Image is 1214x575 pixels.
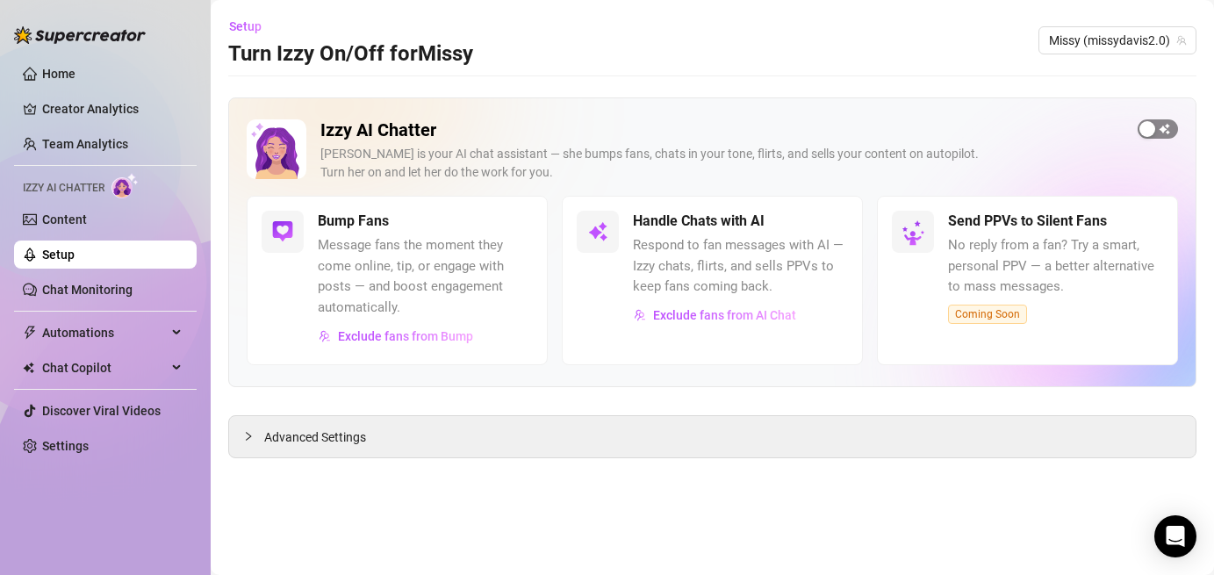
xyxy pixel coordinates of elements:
[948,305,1027,324] span: Coming Soon
[42,439,89,453] a: Settings
[42,248,75,262] a: Setup
[42,95,183,123] a: Creator Analytics
[318,235,533,318] span: Message fans the moment they come online, tip, or engage with posts — and boost engagement automa...
[247,119,306,179] img: Izzy AI Chatter
[228,40,473,68] h3: Turn Izzy On/Off for Missy
[264,428,366,447] span: Advanced Settings
[1049,27,1186,54] span: Missy (missydavis2.0)
[42,354,167,382] span: Chat Copilot
[338,329,473,343] span: Exclude fans from Bump
[42,212,87,226] a: Content
[42,137,128,151] a: Team Analytics
[23,362,34,374] img: Chat Copilot
[23,180,104,197] span: Izzy AI Chatter
[14,26,146,44] img: logo-BBDzfeDw.svg
[633,301,797,329] button: Exclude fans from AI Chat
[633,235,848,298] span: Respond to fan messages with AI — Izzy chats, flirts, and sells PPVs to keep fans coming back.
[1176,35,1187,46] span: team
[1154,515,1196,557] div: Open Intercom Messenger
[948,211,1107,232] h5: Send PPVs to Silent Fans
[587,221,608,242] img: svg%3e
[229,19,262,33] span: Setup
[633,211,765,232] h5: Handle Chats with AI
[902,220,930,248] img: silent-fans-ppv-o-N6Mmdf.svg
[318,322,474,350] button: Exclude fans from Bump
[228,12,276,40] button: Setup
[653,308,796,322] span: Exclude fans from AI Chat
[23,326,37,340] span: thunderbolt
[111,173,139,198] img: AI Chatter
[320,119,1124,141] h2: Izzy AI Chatter
[948,235,1163,298] span: No reply from a fan? Try a smart, personal PPV — a better alternative to mass messages.
[272,221,293,242] img: svg%3e
[42,319,167,347] span: Automations
[243,431,254,442] span: collapsed
[320,145,1124,182] div: [PERSON_NAME] is your AI chat assistant — she bumps fans, chats in your tone, flirts, and sells y...
[634,309,646,321] img: svg%3e
[42,404,161,418] a: Discover Viral Videos
[42,67,75,81] a: Home
[318,211,389,232] h5: Bump Fans
[42,283,133,297] a: Chat Monitoring
[243,427,264,446] div: collapsed
[319,330,331,342] img: svg%3e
